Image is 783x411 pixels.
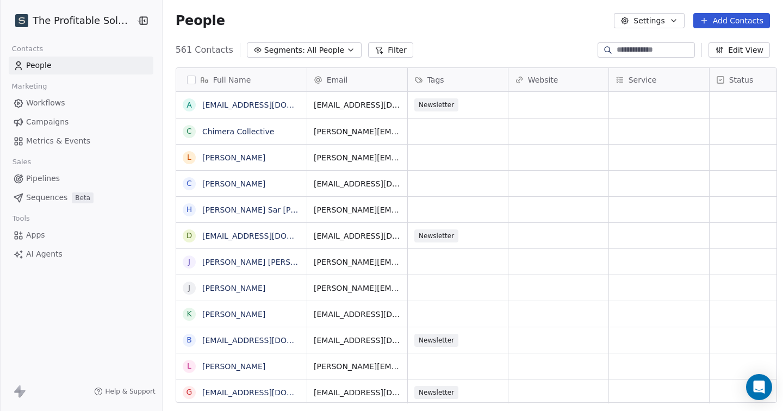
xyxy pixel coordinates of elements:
span: Newsletter [414,386,458,399]
div: g [186,387,192,398]
a: Metrics & Events [9,132,153,150]
div: grid [176,92,307,403]
div: Open Intercom Messenger [746,374,772,400]
a: [PERSON_NAME] [202,362,265,371]
div: C [187,126,192,137]
a: [EMAIL_ADDRESS][DOMAIN_NAME] [202,232,335,240]
div: J [188,282,190,294]
span: Pipelines [26,173,60,184]
a: [PERSON_NAME] Sar [PERSON_NAME] [202,205,346,214]
span: [PERSON_NAME][EMAIL_ADDRESS][DOMAIN_NAME] [314,152,401,163]
img: S.png [15,14,28,27]
span: The Profitable Solopreneur [33,14,133,28]
button: Settings [614,13,684,28]
div: C [187,178,192,189]
span: Sequences [26,192,67,203]
a: [PERSON_NAME] [202,179,265,188]
button: Add Contacts [693,13,770,28]
span: Contacts [7,41,48,57]
button: Edit View [709,42,770,58]
span: Apps [26,229,45,241]
div: d [186,230,192,241]
div: Full Name [176,68,307,91]
span: [PERSON_NAME][EMAIL_ADDRESS][DOMAIN_NAME] [314,126,401,137]
a: Workflows [9,94,153,112]
span: AI Agents [26,248,63,260]
span: All People [307,45,344,56]
span: [PERSON_NAME][EMAIL_ADDRESS][DOMAIN_NAME] [314,361,401,372]
span: Tags [427,74,444,85]
div: k [187,308,191,320]
div: Tags [408,68,508,91]
div: Email [307,68,407,91]
span: Campaigns [26,116,69,128]
span: Email [327,74,348,85]
a: SequencesBeta [9,189,153,207]
div: L [187,152,191,163]
span: [EMAIL_ADDRESS][DOMAIN_NAME] [314,231,401,241]
a: Help & Support [94,387,155,396]
span: [EMAIL_ADDRESS][DOMAIN_NAME] [314,178,401,189]
a: [EMAIL_ADDRESS][DOMAIN_NAME] [202,101,335,109]
span: [EMAIL_ADDRESS][DOMAIN_NAME] [314,335,401,346]
span: Segments: [264,45,305,56]
span: Tools [8,210,34,227]
a: People [9,57,153,74]
a: Pipelines [9,170,153,188]
span: Newsletter [414,98,458,111]
span: Website [528,74,558,85]
span: [EMAIL_ADDRESS][DOMAIN_NAME] [314,99,401,110]
span: [PERSON_NAME][EMAIL_ADDRESS][DOMAIN_NAME] [314,257,401,267]
span: Newsletter [414,229,458,242]
a: [PERSON_NAME] [202,310,265,319]
span: Sales [8,154,36,170]
span: [PERSON_NAME][EMAIL_ADDRESS][DOMAIN_NAME] [314,204,401,215]
button: Filter [368,42,413,58]
span: Status [729,74,754,85]
a: [PERSON_NAME] [202,153,265,162]
a: Apps [9,226,153,244]
button: The Profitable Solopreneur [13,11,128,30]
div: J [188,256,190,267]
a: [PERSON_NAME] [PERSON_NAME] [202,258,331,266]
div: Service [609,68,709,91]
span: People [176,13,225,29]
a: Chimera Collective [202,127,274,136]
span: [EMAIL_ADDRESS][DOMAIN_NAME] [314,309,401,320]
span: Full Name [213,74,251,85]
span: 561 Contacts [176,43,233,57]
span: Metrics & Events [26,135,90,147]
span: Service [629,74,657,85]
div: Website [508,68,608,91]
span: Beta [72,192,94,203]
span: People [26,60,52,71]
a: [PERSON_NAME] [202,284,265,292]
a: Campaigns [9,113,153,131]
span: Help & Support [105,387,155,396]
div: L [187,360,191,372]
span: [PERSON_NAME][EMAIL_ADDRESS][DOMAIN_NAME] [314,283,401,294]
span: Newsletter [414,334,458,347]
span: [EMAIL_ADDRESS][DOMAIN_NAME] [314,387,401,398]
div: a [187,99,192,111]
span: Workflows [26,97,65,109]
div: b [187,334,192,346]
a: [EMAIL_ADDRESS][DOMAIN_NAME] [202,388,335,397]
a: AI Agents [9,245,153,263]
div: H [186,204,192,215]
a: [EMAIL_ADDRESS][DOMAIN_NAME] [202,336,335,345]
span: Marketing [7,78,52,95]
